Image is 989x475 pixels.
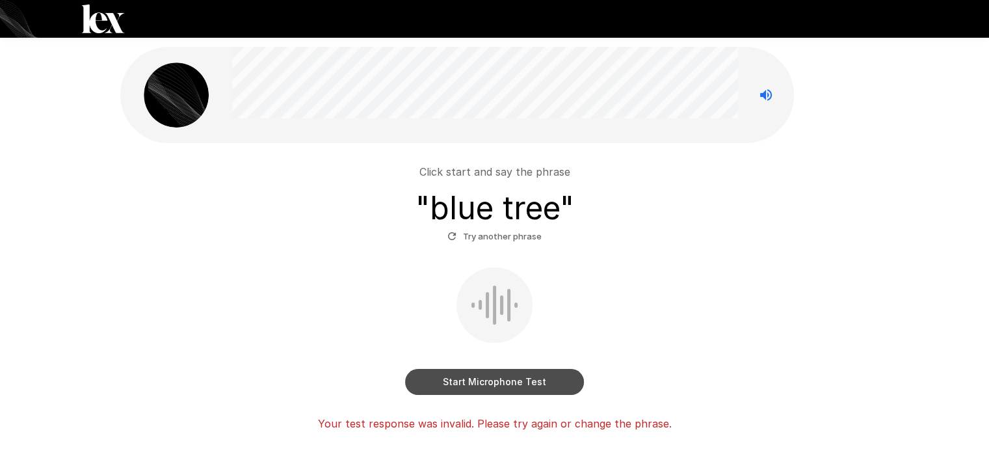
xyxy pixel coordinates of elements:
[444,226,545,247] button: Try another phrase
[318,416,672,431] p: Your test response was invalid. Please try again or change the phrase.
[419,164,570,180] p: Click start and say the phrase
[415,190,574,226] h3: " blue tree "
[753,82,779,108] button: Stop reading questions aloud
[144,62,209,128] img: lex_avatar2.png
[405,369,584,395] button: Start Microphone Test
